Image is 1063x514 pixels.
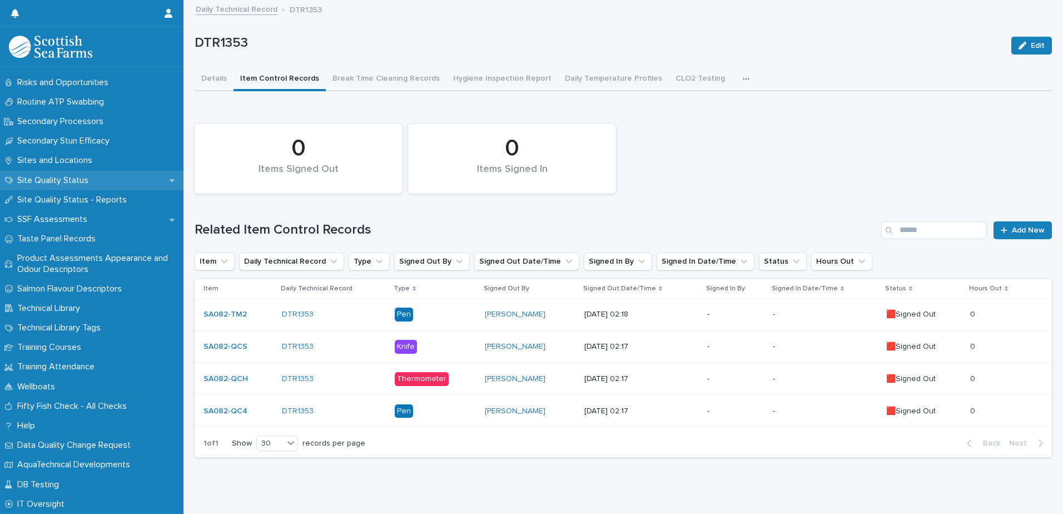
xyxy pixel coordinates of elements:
tr: SA082-QCS DTR1353 Knife[PERSON_NAME] [DATE] 02:17--🟥Signed Out00 [195,330,1052,363]
p: Help [13,421,44,431]
span: Back [976,439,1000,447]
p: Signed In Date/Time [772,283,838,295]
button: Hours Out [811,253,872,270]
a: SA082-QCH [203,374,248,384]
button: Back [958,438,1005,448]
p: [DATE] 02:17 [584,407,698,416]
div: 0 [213,135,384,162]
p: Training Attendance [13,362,103,372]
p: [DATE] 02:17 [584,342,698,352]
input: Search [881,221,987,239]
h1: Related Item Control Records [195,222,877,238]
p: Show [232,439,252,448]
p: AquaTechnical Developments [13,459,139,470]
a: Add New [994,221,1052,239]
p: Status [885,283,906,295]
p: DB Testing [13,480,68,490]
p: Technical Library [13,303,89,314]
p: - [707,310,764,319]
div: 0 [427,135,597,162]
p: Item [203,283,218,295]
tr: SA082-QCH DTR1353 Thermometer[PERSON_NAME] [DATE] 02:17--🟥Signed Out00 [195,363,1052,395]
p: 🟥Signed Out [886,407,961,416]
button: Status [759,253,807,270]
a: Daily Technical Record [196,2,277,15]
p: Training Courses [13,342,90,353]
p: Type [394,283,410,295]
button: Daily Temperature Profiles [558,68,669,91]
p: Site Quality Status - Reports [13,195,136,205]
p: - [707,342,764,352]
div: 30 [257,438,284,449]
div: Knife [395,340,417,354]
p: 🟥Signed Out [886,342,961,352]
div: Thermometer [395,372,449,386]
p: Site Quality Status [13,175,97,186]
p: DTR1353 [290,3,322,15]
button: CLO2 Testing [669,68,732,91]
p: 0 [970,372,977,384]
a: DTR1353 [282,310,314,319]
p: Data Quality Change Request [13,440,140,451]
p: Wellboats [13,382,64,392]
p: Salmon Flavour Descriptors [13,284,131,294]
a: [PERSON_NAME] [485,342,545,352]
p: 1 of 1 [195,430,227,457]
p: 0 [970,340,977,352]
div: Pen [395,404,413,418]
p: DTR1353 [195,35,1002,51]
p: [DATE] 02:17 [584,374,698,384]
button: Hygiene Inspection Report [446,68,558,91]
p: Technical Library Tags [13,323,110,333]
p: - [773,374,877,384]
span: Add New [1012,226,1045,234]
button: Edit [1011,37,1052,55]
button: Details [195,68,234,91]
p: - [773,342,877,352]
p: - [773,310,877,319]
div: Pen [395,308,413,322]
p: Secondary Processors [13,116,112,127]
p: records per page [302,439,365,448]
span: Edit [1031,42,1045,50]
button: Signed In Date/Time [657,253,754,270]
p: Routine ATP Swabbing [13,97,113,107]
p: Signed In By [706,283,745,295]
div: Items Signed In [427,164,597,187]
img: mMrefqRFQpe26GRNOUkG [9,36,92,58]
a: [PERSON_NAME] [485,407,545,416]
button: Signed Out By [394,253,470,270]
button: Break Time Cleaning Records [326,68,446,91]
a: DTR1353 [282,342,314,352]
p: Taste Panel Records [13,234,105,244]
button: Signed Out Date/Time [474,253,579,270]
a: [PERSON_NAME] [485,310,545,319]
p: - [773,407,877,416]
p: 🟥Signed Out [886,374,961,384]
button: Item Control Records [234,68,326,91]
p: 0 [970,404,977,416]
span: Next [1009,439,1034,447]
p: Secondary Stun Efficacy [13,136,118,146]
a: DTR1353 [282,374,314,384]
a: SA082-QC4 [203,407,247,416]
button: Next [1005,438,1052,448]
p: - [707,407,764,416]
p: Sites and Locations [13,155,101,166]
p: SSF Assessments [13,214,96,225]
p: Fifty Fish Check - All Checks [13,401,136,412]
p: IT Oversight [13,499,73,510]
button: Type [349,253,390,270]
p: Signed Out Date/Time [583,283,656,295]
div: Items Signed Out [213,164,384,187]
p: Daily Technical Record [281,283,352,295]
p: Hours Out [969,283,1002,295]
p: [DATE] 02:18 [584,310,698,319]
p: 0 [970,308,977,319]
p: Risks and Opportunities [13,77,117,88]
a: [PERSON_NAME] [485,374,545,384]
p: Signed Out By [484,283,529,295]
button: Item [195,253,235,270]
tr: SA082-QC4 DTR1353 Pen[PERSON_NAME] [DATE] 02:17--🟥Signed Out00 [195,395,1052,427]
